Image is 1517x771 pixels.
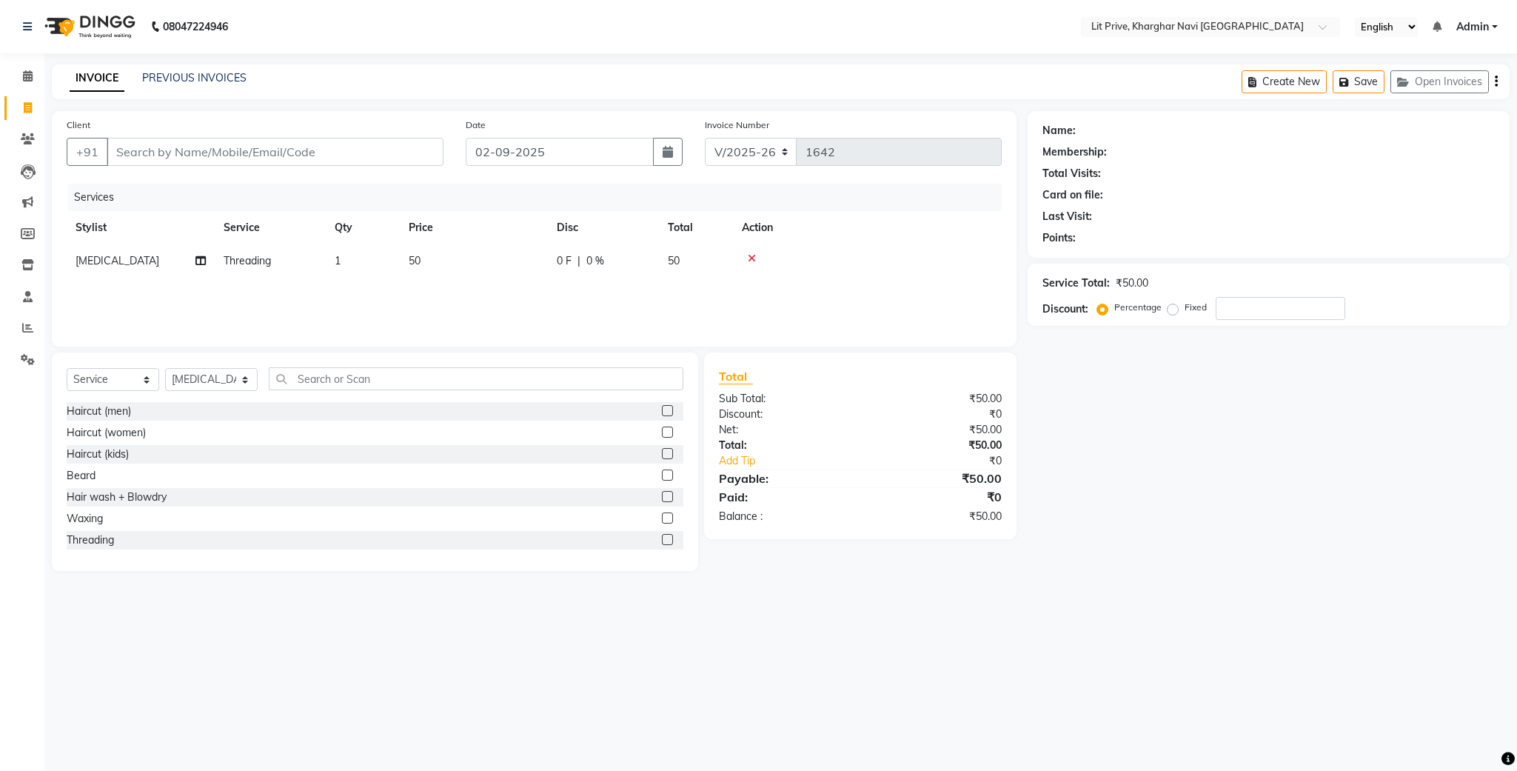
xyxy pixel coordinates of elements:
div: Name: [1042,123,1076,138]
div: Waxing [67,511,103,527]
img: logo [38,6,139,47]
div: Balance : [708,509,860,524]
div: Total: [708,438,860,453]
span: 1 [335,254,341,267]
div: Card on file: [1042,187,1103,203]
input: Search or Scan [269,367,683,390]
th: Price [400,211,548,244]
a: INVOICE [70,65,124,92]
input: Search by Name/Mobile/Email/Code [107,138,443,166]
a: PREVIOUS INVOICES [142,71,247,84]
div: Haircut (kids) [67,447,129,462]
span: [MEDICAL_DATA] [76,254,159,267]
div: ₹50.00 [860,438,1013,453]
div: Points: [1042,230,1076,246]
div: ₹50.00 [860,422,1013,438]
div: Services [68,184,1013,211]
th: Disc [548,211,659,244]
span: Threading [224,254,271,267]
div: ₹0 [860,488,1013,506]
div: Sub Total: [708,391,860,407]
th: Total [659,211,733,244]
div: Payable: [708,470,860,487]
button: Create New [1242,70,1327,93]
div: Last Visit: [1042,209,1092,224]
div: Discount: [1042,301,1088,317]
label: Percentage [1114,301,1162,314]
div: ₹0 [860,407,1013,422]
label: Invoice Number [705,119,769,132]
button: Save [1333,70,1384,93]
div: Discount: [708,407,860,422]
span: | [577,253,580,269]
div: Threading [67,533,114,548]
div: Beard [67,468,96,484]
span: 50 [409,254,421,267]
div: ₹50.00 [860,509,1013,524]
label: Client [67,119,90,132]
span: 50 [668,254,680,267]
div: Net: [708,422,860,438]
span: Admin [1456,19,1489,35]
th: Qty [326,211,400,244]
div: Haircut (women) [67,425,146,441]
span: 0 F [557,253,572,269]
label: Date [466,119,486,132]
th: Action [733,211,1002,244]
span: 0 % [586,253,604,269]
div: Service Total: [1042,276,1110,291]
button: Open Invoices [1390,70,1489,93]
div: ₹50.00 [1116,276,1148,291]
div: Total Visits: [1042,166,1101,181]
button: +91 [67,138,108,166]
label: Fixed [1185,301,1207,314]
a: Add Tip [708,453,885,469]
div: ₹50.00 [860,470,1013,487]
span: Total [719,369,753,384]
th: Stylist [67,211,215,244]
div: Paid: [708,488,860,506]
div: ₹50.00 [860,391,1013,407]
div: Membership: [1042,144,1107,160]
div: Haircut (men) [67,404,131,419]
div: Hair wash + Blowdry [67,490,167,505]
th: Service [215,211,326,244]
div: ₹0 [885,453,1012,469]
b: 08047224946 [163,6,228,47]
